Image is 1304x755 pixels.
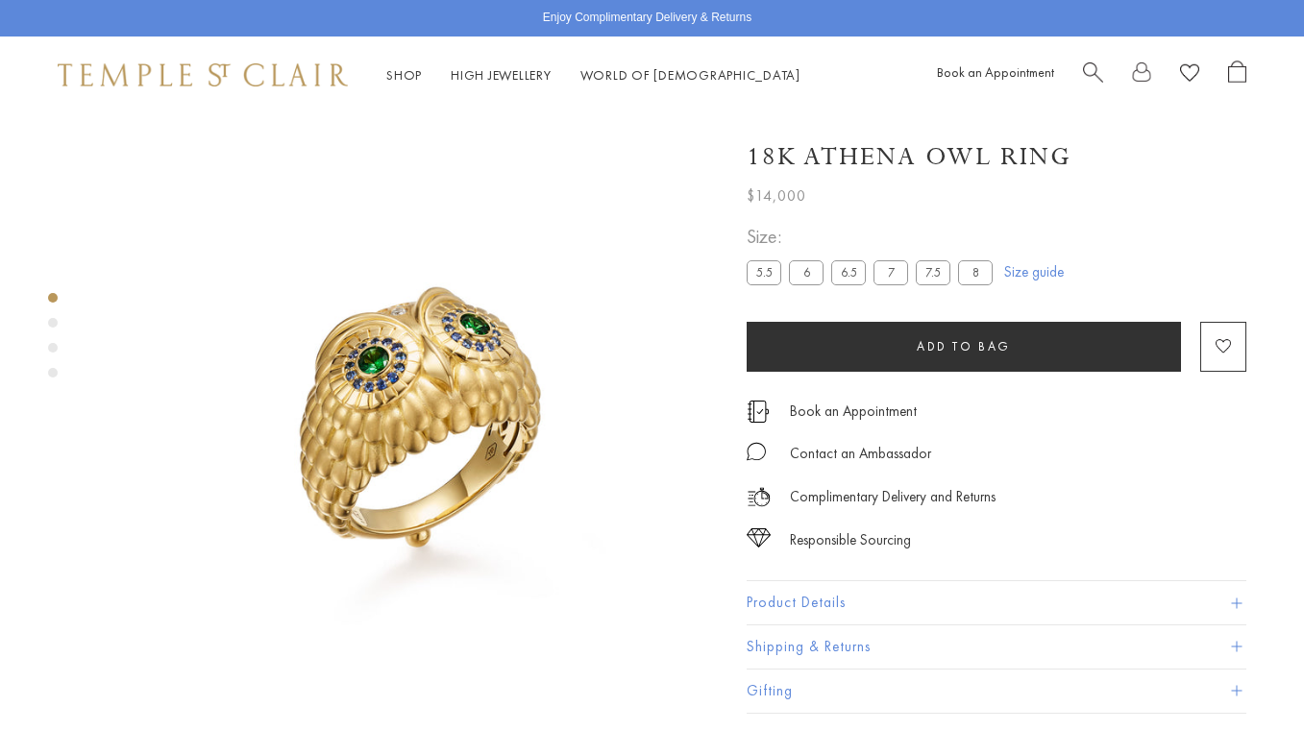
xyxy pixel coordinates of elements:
[873,260,908,284] label: 7
[789,260,824,284] label: 6
[1004,262,1064,281] a: Size guide
[386,66,422,84] a: ShopShop
[790,485,996,509] p: Complimentary Delivery and Returns
[125,113,718,704] img: R36865-OWLTGBS
[1083,61,1103,90] a: Search
[790,401,917,422] a: Book an Appointment
[747,140,1071,174] h1: 18K Athena Owl Ring
[747,670,1246,713] button: Gifting
[916,260,950,284] label: 7.5
[580,66,800,84] a: World of [DEMOGRAPHIC_DATA]World of [DEMOGRAPHIC_DATA]
[747,221,1000,253] span: Size:
[917,338,1011,354] span: Add to bag
[386,63,800,87] nav: Main navigation
[747,442,766,461] img: MessageIcon-01_2.svg
[747,322,1181,372] button: Add to bag
[937,63,1054,81] a: Book an Appointment
[1208,665,1285,736] iframe: Gorgias live chat messenger
[1180,61,1199,90] a: View Wishlist
[451,66,552,84] a: High JewelleryHigh Jewellery
[747,260,781,284] label: 5.5
[747,581,1246,624] button: Product Details
[747,183,806,208] span: $14,000
[543,9,751,28] p: Enjoy Complimentary Delivery & Returns
[790,528,911,552] div: Responsible Sourcing
[58,63,348,86] img: Temple St. Clair
[747,528,771,548] img: icon_sourcing.svg
[790,442,931,466] div: Contact an Ambassador
[747,485,771,509] img: icon_delivery.svg
[1228,61,1246,90] a: Open Shopping Bag
[747,401,770,423] img: icon_appointment.svg
[747,625,1246,669] button: Shipping & Returns
[48,288,58,393] div: Product gallery navigation
[958,260,993,284] label: 8
[831,260,866,284] label: 6.5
